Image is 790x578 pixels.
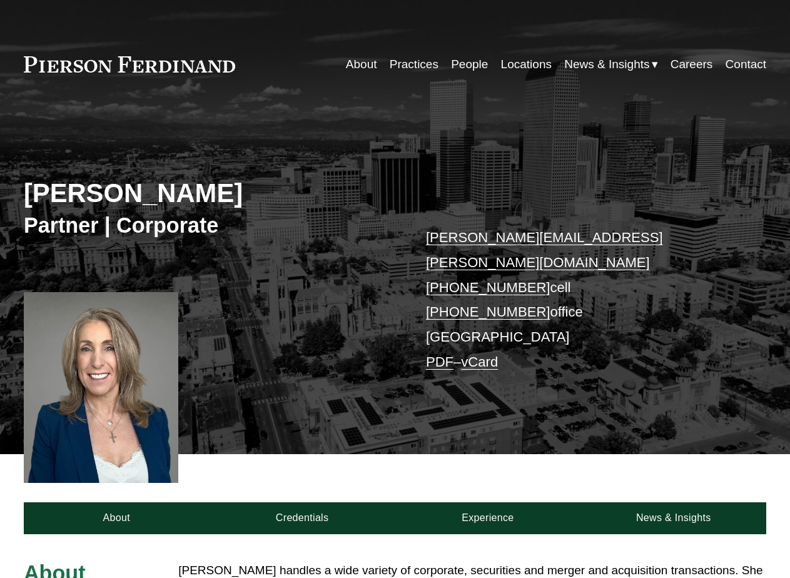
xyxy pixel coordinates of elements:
a: Experience [395,502,581,534]
a: About [24,502,210,534]
a: Practices [390,53,438,76]
a: News & Insights [580,502,766,534]
a: People [451,53,488,76]
a: Locations [501,53,552,76]
a: folder dropdown [564,53,657,76]
a: vCard [461,354,498,370]
a: PDF [426,354,453,370]
span: News & Insights [564,54,649,75]
a: Credentials [210,502,395,534]
a: [PERSON_NAME][EMAIL_ADDRESS][PERSON_NAME][DOMAIN_NAME] [426,230,663,270]
a: [PHONE_NUMBER] [426,280,550,295]
a: [PHONE_NUMBER] [426,304,550,320]
a: Careers [671,53,713,76]
h3: Partner | Corporate [24,212,395,238]
p: cell office [GEOGRAPHIC_DATA] – [426,225,736,374]
a: Contact [726,53,767,76]
h2: [PERSON_NAME] [24,178,395,210]
a: About [346,53,377,76]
